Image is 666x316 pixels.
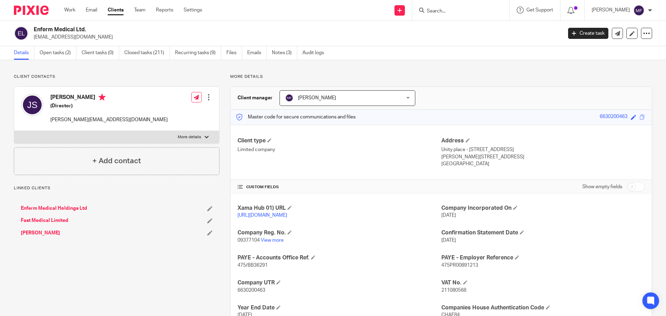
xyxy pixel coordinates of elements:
span: [DATE] [441,213,456,218]
h4: Client type [238,137,441,144]
span: 09377104 [238,238,260,243]
h4: + Add contact [92,156,141,166]
a: Audit logs [302,46,329,60]
img: svg%3E [14,26,28,41]
span: 6630200463 [238,288,265,293]
h4: Company Incorporated On [441,205,645,212]
h3: Client manager [238,94,273,101]
h4: Year End Date [238,304,441,311]
p: More details [230,74,652,80]
img: svg%3E [633,5,644,16]
h2: Enferm Medical Ltd. [34,26,453,33]
a: Notes (3) [272,46,297,60]
p: Master code for secure communications and files [236,114,356,120]
p: [PERSON_NAME] [592,7,630,14]
a: Email [86,7,97,14]
a: Settings [184,7,202,14]
h4: Company UTR [238,279,441,286]
h4: PAYE - Employer Reference [441,254,645,261]
label: Show empty fields [582,183,622,190]
a: Clients [108,7,124,14]
h4: VAT No. [441,279,645,286]
p: [PERSON_NAME][STREET_ADDRESS] [441,153,645,160]
a: [URL][DOMAIN_NAME] [238,213,287,218]
a: Files [226,46,242,60]
p: Client contacts [14,74,219,80]
img: Pixie [14,6,49,15]
a: Create task [568,28,608,39]
p: [GEOGRAPHIC_DATA] [441,160,645,167]
a: Fast Medical Limited [21,217,68,224]
h4: Company Reg. No. [238,229,441,236]
p: Unity place - [STREET_ADDRESS] [441,146,645,153]
h4: Confirmation Statement Date [441,229,645,236]
p: Linked clients [14,185,219,191]
span: 475/BB36291 [238,263,268,268]
a: Details [14,46,34,60]
a: Closed tasks (211) [124,46,170,60]
h4: Companies House Authentication Code [441,304,645,311]
span: [PERSON_NAME] [298,95,336,100]
a: Open tasks (2) [40,46,76,60]
a: Team [134,7,145,14]
a: Work [64,7,75,14]
p: [PERSON_NAME][EMAIL_ADDRESS][DOMAIN_NAME] [50,116,168,123]
h4: Xama Hub 01) URL [238,205,441,212]
img: svg%3E [285,94,293,102]
p: More details [178,134,201,140]
h4: [PERSON_NAME] [50,94,168,102]
a: Enferm Medical Holdings Ltd [21,205,87,212]
span: 211080568 [441,288,466,293]
a: Emails [247,46,267,60]
div: 6630200463 [600,113,627,121]
h4: PAYE - Accounts Office Ref. [238,254,441,261]
i: Primary [99,94,106,101]
img: svg%3E [21,94,43,116]
a: Client tasks (0) [82,46,119,60]
input: Search [426,8,489,15]
a: Reports [156,7,173,14]
span: [DATE] [441,238,456,243]
a: Recurring tasks (9) [175,46,221,60]
h4: Address [441,137,645,144]
a: [PERSON_NAME] [21,230,60,236]
span: Get Support [526,8,553,13]
h4: CUSTOM FIELDS [238,184,441,190]
a: View more [261,238,284,243]
span: 475PR00891213 [441,263,478,268]
p: [EMAIL_ADDRESS][DOMAIN_NAME] [34,34,558,41]
p: Limited company [238,146,441,153]
h5: (Director) [50,102,168,109]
